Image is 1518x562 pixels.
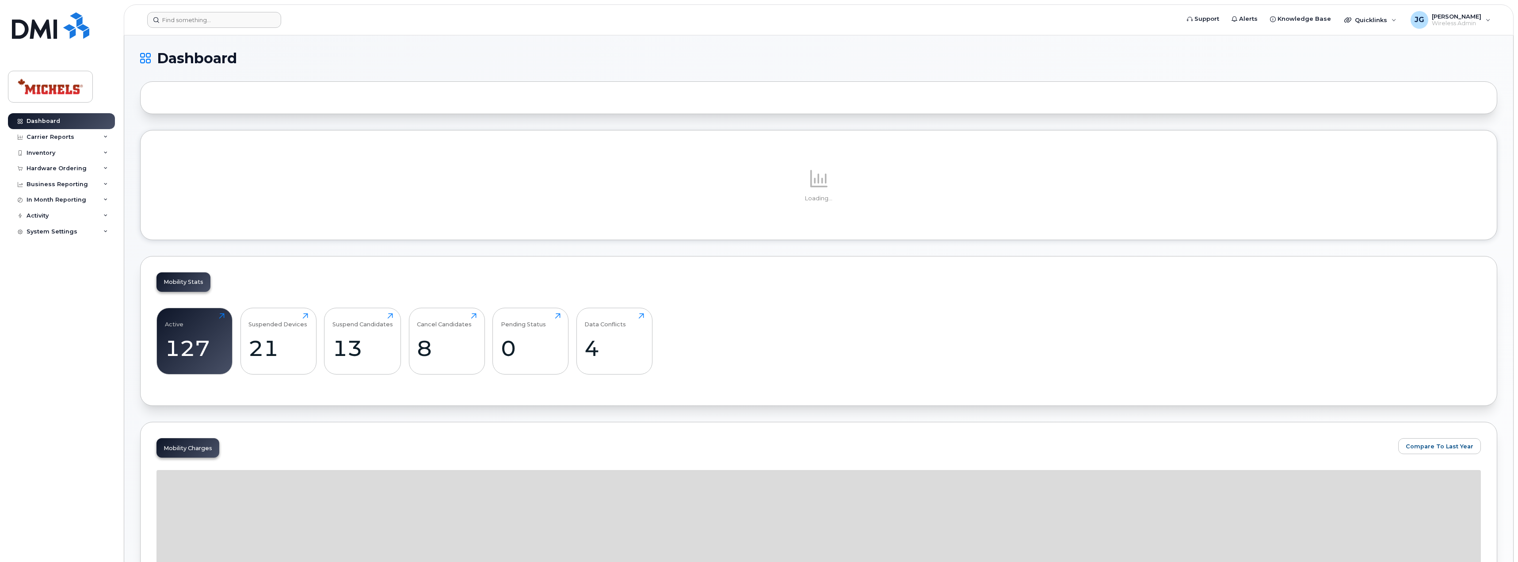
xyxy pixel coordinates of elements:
div: Cancel Candidates [417,313,472,328]
div: Data Conflicts [584,313,626,328]
a: Suspend Candidates13 [332,313,393,370]
div: 4 [584,335,644,361]
div: 0 [501,335,561,361]
a: Cancel Candidates8 [417,313,477,370]
div: Active [165,313,183,328]
div: Pending Status [501,313,546,328]
div: 13 [332,335,393,361]
div: 127 [165,335,225,361]
button: Compare To Last Year [1398,438,1481,454]
a: Pending Status0 [501,313,561,370]
div: Suspended Devices [248,313,307,328]
span: Compare To Last Year [1406,442,1473,451]
a: Suspended Devices21 [248,313,308,370]
a: Active127 [165,313,225,370]
div: 21 [248,335,308,361]
div: Suspend Candidates [332,313,393,328]
div: 8 [417,335,477,361]
a: Data Conflicts4 [584,313,644,370]
span: Dashboard [157,52,237,65]
p: Loading... [156,195,1481,203]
